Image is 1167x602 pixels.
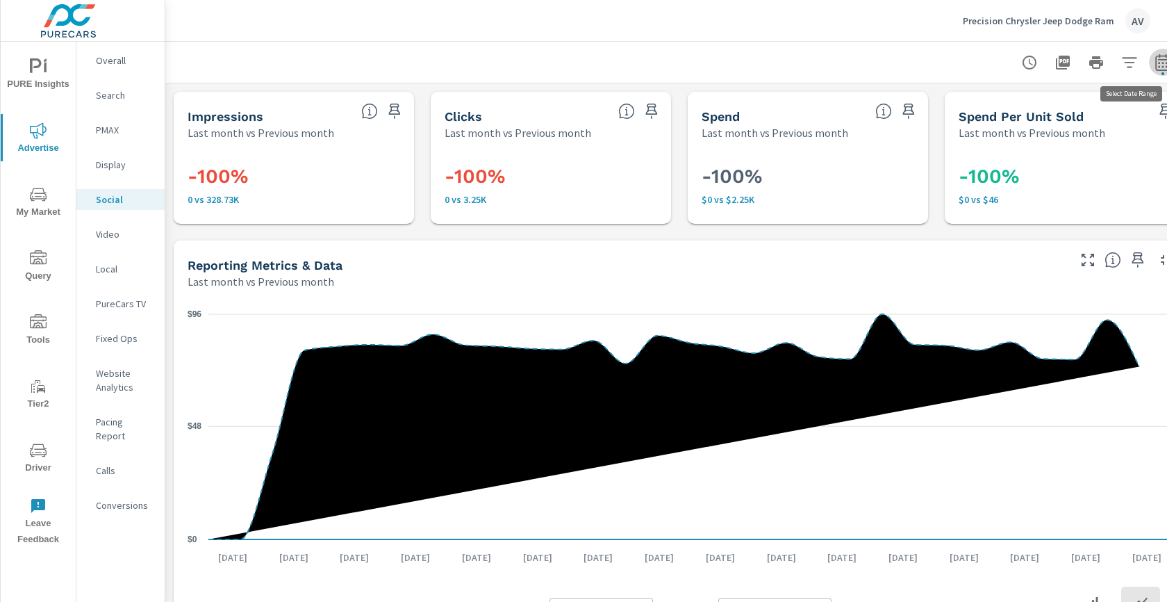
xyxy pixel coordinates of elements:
p: Local [96,262,154,276]
span: The number of times an ad was clicked by a consumer. [618,103,635,120]
h5: Clicks [445,109,482,124]
span: Tools [5,314,72,348]
text: $0 [188,535,197,544]
span: The number of times an ad was shown on your behalf. [361,103,378,120]
span: Understand Social data over time and see how metrics compare to each other. [1104,252,1121,268]
h5: Spend Per Unit Sold [959,109,1084,124]
button: Print Report [1082,49,1110,76]
p: 0 vs 328.73K [188,194,400,205]
p: [DATE] [1061,551,1110,564]
span: Save this to your personalized report [640,100,663,122]
p: [DATE] [208,551,257,564]
p: $0 vs $2.25K [702,194,914,205]
span: Driver [5,442,72,476]
button: "Export Report to PDF" [1049,49,1077,76]
p: Search [96,88,154,102]
h5: Spend [702,109,740,124]
div: Overall [76,50,165,71]
h3: -100% [445,165,657,188]
p: PMAX [96,123,154,137]
div: Fixed Ops [76,328,165,349]
p: [DATE] [574,551,622,564]
p: PureCars TV [96,297,154,311]
p: [DATE] [330,551,379,564]
p: Last month vs Previous month [702,124,848,141]
text: $48 [188,421,201,431]
p: [DATE] [452,551,501,564]
p: Website Analytics [96,366,154,394]
p: Fixed Ops [96,332,154,345]
div: PureCars TV [76,293,165,314]
span: The amount of money spent on advertising during the period. [875,103,892,120]
h5: Impressions [188,109,263,124]
p: Last month vs Previous month [445,124,591,141]
p: [DATE] [1000,551,1049,564]
p: Social [96,193,154,206]
div: nav menu [1,42,76,553]
div: Social [76,189,165,210]
p: Overall [96,54,154,67]
span: PURE Insights [5,58,72,92]
p: Pacing Report [96,415,154,443]
h3: -100% [702,165,914,188]
div: Video [76,224,165,245]
p: Calls [96,464,154,478]
span: My Market [5,186,72,220]
span: Save this to your personalized report [1127,249,1149,271]
div: AV [1125,8,1150,33]
div: Calls [76,460,165,481]
p: Video [96,227,154,241]
div: PMAX [76,120,165,140]
h5: Reporting Metrics & Data [188,258,342,272]
div: Website Analytics [76,363,165,398]
span: Save this to your personalized report [897,100,920,122]
p: Conversions [96,498,154,512]
span: Tier2 [5,378,72,412]
span: Advertise [5,122,72,156]
p: [DATE] [513,551,562,564]
p: [DATE] [270,551,318,564]
p: Last month vs Previous month [188,273,334,290]
p: 0 vs 3,254 [445,194,657,205]
text: $96 [188,309,201,319]
span: Query [5,250,72,284]
button: Apply Filters [1116,49,1143,76]
span: Save this to your personalized report [383,100,406,122]
p: [DATE] [696,551,745,564]
div: Search [76,85,165,106]
div: Display [76,154,165,175]
p: [DATE] [391,551,440,564]
div: Conversions [76,495,165,516]
p: [DATE] [757,551,806,564]
p: Precision Chrysler Jeep Dodge Ram [963,15,1114,27]
button: Make Fullscreen [1077,249,1099,271]
p: Last month vs Previous month [959,124,1105,141]
div: Local [76,259,165,279]
p: [DATE] [879,551,927,564]
h3: -100% [188,165,400,188]
p: Last month vs Previous month [188,124,334,141]
p: [DATE] [635,551,684,564]
p: [DATE] [818,551,866,564]
p: Display [96,158,154,172]
span: Leave Feedback [5,498,72,548]
div: Pacing Report [76,412,165,446]
p: [DATE] [940,551,988,564]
